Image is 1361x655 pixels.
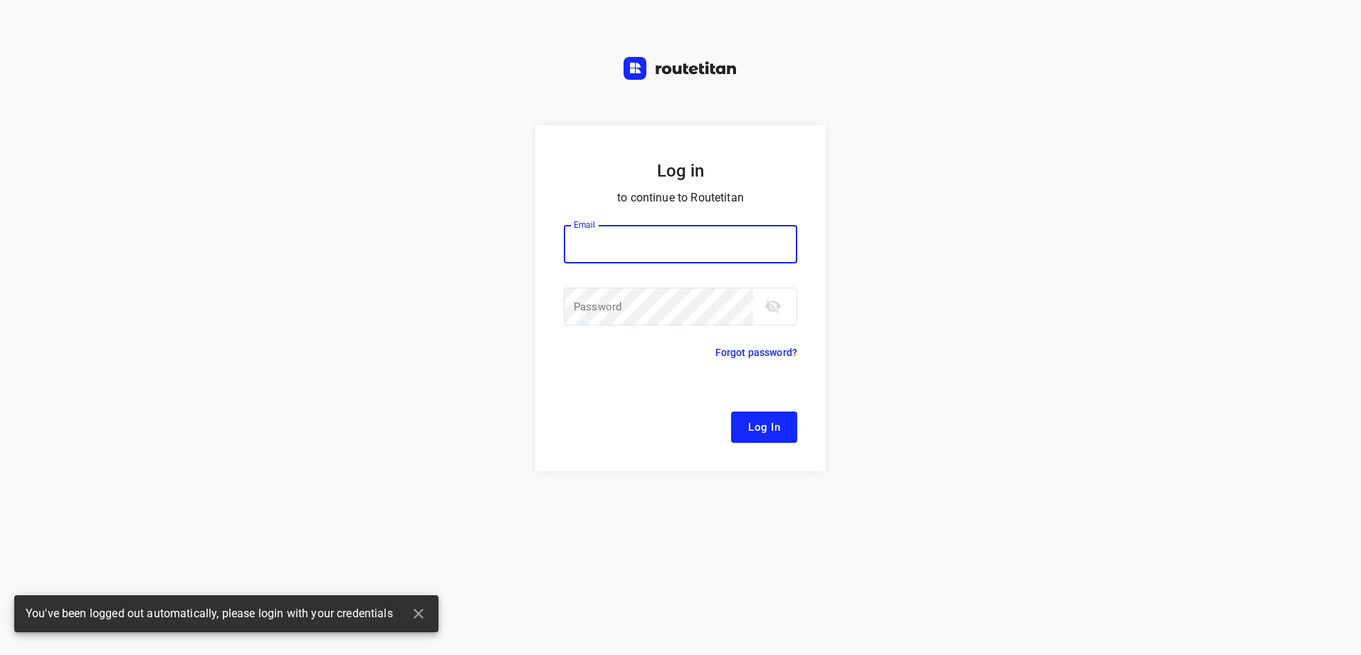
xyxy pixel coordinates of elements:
p: Forgot password? [715,344,797,361]
span: You've been logged out automatically, please login with your credentials [26,606,393,622]
img: Routetitan [624,57,737,80]
button: Log In [731,412,797,443]
span: Log In [748,418,780,436]
p: to continue to Routetitan [564,188,797,208]
button: toggle password visibility [759,292,787,320]
h5: Log in [564,159,797,182]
